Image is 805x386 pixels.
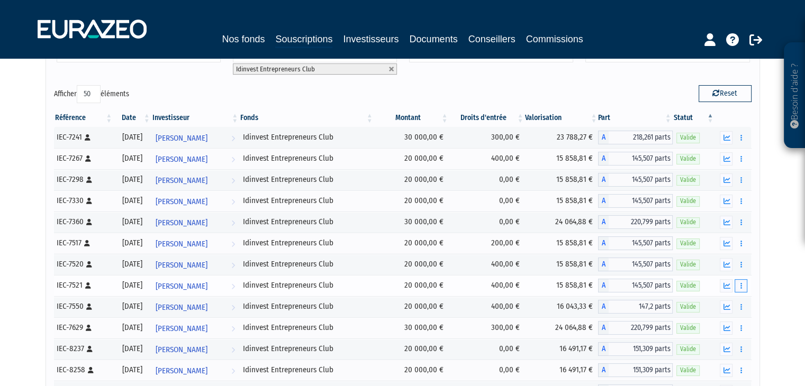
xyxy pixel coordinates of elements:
[243,259,370,270] div: Idinvest Entrepreneurs Club
[374,275,449,296] td: 20 000,00 €
[156,150,207,169] span: [PERSON_NAME]
[449,296,524,317] td: 400,00 €
[598,152,609,166] span: A
[609,363,672,377] span: 151,309 parts
[156,277,207,296] span: [PERSON_NAME]
[54,85,129,103] label: Afficher éléments
[598,321,609,335] span: A
[676,365,700,375] span: Valide
[524,148,598,169] td: 15 858,81 €
[57,259,110,270] div: IEC-7520
[676,154,700,164] span: Valide
[117,322,148,333] div: [DATE]
[243,153,370,164] div: Idinvest Entrepreneurs Club
[231,171,235,190] i: Voir l'investisseur
[57,216,110,227] div: IEC-7360
[156,171,207,190] span: [PERSON_NAME]
[86,304,92,310] i: [Français] Personne physique
[231,128,235,148] i: Voir l'investisseur
[156,361,207,381] span: [PERSON_NAME]
[449,109,524,127] th: Droits d'entrée: activer pour trier la colonne par ordre croissant
[609,258,672,271] span: 145,507 parts
[374,127,449,148] td: 30 000,00 €
[86,219,92,225] i: [Français] Personne physique
[598,279,672,292] div: A - Idinvest Entrepreneurs Club
[231,234,235,254] i: Voir l'investisseur
[117,364,148,375] div: [DATE]
[156,192,207,212] span: [PERSON_NAME]
[231,277,235,296] i: Voir l'investisseur
[151,360,239,381] a: [PERSON_NAME]
[57,174,110,185] div: IEC-7298
[673,109,715,127] th: Statut : activer pour trier la colonne par ordre d&eacute;croissant
[243,237,370,249] div: Idinvest Entrepreneurs Club
[676,175,700,185] span: Valide
[598,363,672,377] div: A - Idinvest Entrepreneurs Club
[598,173,609,187] span: A
[609,131,672,144] span: 218,261 parts
[524,233,598,254] td: 15 858,81 €
[86,198,92,204] i: [Français] Personne physique
[609,152,672,166] span: 145,507 parts
[449,317,524,338] td: 300,00 €
[524,338,598,360] td: 16 491,17 €
[151,317,239,338] a: [PERSON_NAME]
[156,213,207,233] span: [PERSON_NAME]
[524,109,598,127] th: Valorisation: activer pour trier la colonne par ordre croissant
[609,300,672,314] span: 147,2 parts
[231,319,235,338] i: Voir l'investisseur
[449,190,524,212] td: 0,00 €
[85,155,91,162] i: [Français] Personne physique
[609,321,672,335] span: 220,799 parts
[598,131,609,144] span: A
[156,298,207,317] span: [PERSON_NAME]
[598,194,609,208] span: A
[57,132,110,143] div: IEC-7241
[374,190,449,212] td: 20 000,00 €
[609,236,672,250] span: 145,507 parts
[598,300,672,314] div: A - Idinvest Entrepreneurs Club
[609,279,672,292] span: 145,507 parts
[676,323,700,333] span: Valide
[609,342,672,356] span: 151,309 parts
[676,217,700,227] span: Valide
[231,298,235,317] i: Voir l'investisseur
[84,240,90,246] i: [Français] Personne physique
[77,85,101,103] select: Afficheréléments
[676,238,700,249] span: Valide
[598,258,609,271] span: A
[374,148,449,169] td: 20 000,00 €
[117,259,148,270] div: [DATE]
[374,169,449,190] td: 20 000,00 €
[524,296,598,317] td: 16 043,33 €
[598,236,672,250] div: A - Idinvest Entrepreneurs Club
[117,216,148,227] div: [DATE]
[243,364,370,375] div: Idinvest Entrepreneurs Club
[524,127,598,148] td: 23 788,27 €
[449,275,524,296] td: 400,00 €
[85,282,91,289] i: [Français] Personne physique
[676,281,700,291] span: Valide
[410,32,458,47] a: Documents
[113,109,151,127] th: Date: activer pour trier la colonne par ordre croissant
[117,280,148,291] div: [DATE]
[243,280,370,291] div: Idinvest Entrepreneurs Club
[151,148,239,169] a: [PERSON_NAME]
[275,32,332,48] a: Souscriptions
[524,360,598,381] td: 16 491,17 €
[243,343,370,354] div: Idinvest Entrepreneurs Club
[231,150,235,169] i: Voir l'investisseur
[598,258,672,271] div: A - Idinvest Entrepreneurs Club
[598,152,672,166] div: A - Idinvest Entrepreneurs Club
[151,169,239,190] a: [PERSON_NAME]
[151,275,239,296] a: [PERSON_NAME]
[374,317,449,338] td: 30 000,00 €
[117,195,148,206] div: [DATE]
[88,367,94,373] i: [Français] Personne physique
[243,195,370,206] div: Idinvest Entrepreneurs Club
[151,233,239,254] a: [PERSON_NAME]
[57,343,110,354] div: IEC-8237
[609,215,672,229] span: 220,799 parts
[526,32,583,47] a: Commissions
[117,153,148,164] div: [DATE]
